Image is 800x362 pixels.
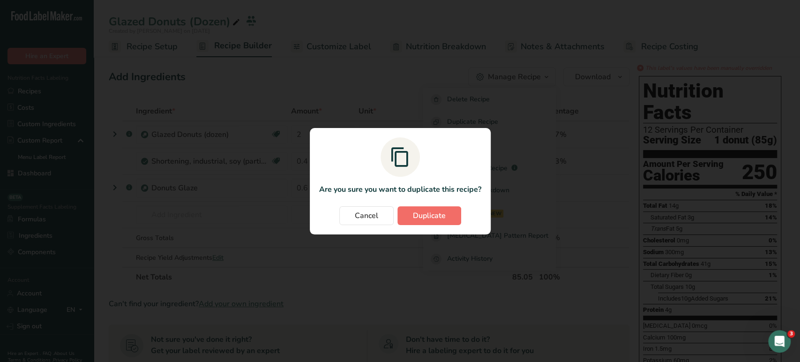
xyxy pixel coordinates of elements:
[355,210,378,221] span: Cancel
[339,206,394,225] button: Cancel
[319,184,481,195] p: Are you sure you want to duplicate this recipe?
[768,330,791,353] iframe: Intercom live chat
[413,210,446,221] span: Duplicate
[397,206,461,225] button: Duplicate
[787,330,795,338] span: 3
